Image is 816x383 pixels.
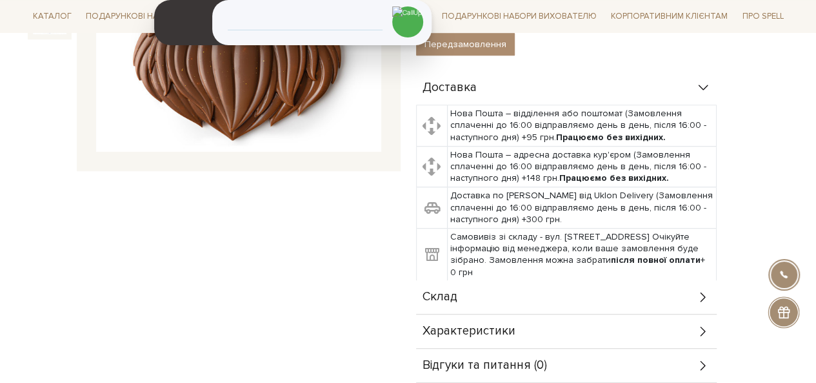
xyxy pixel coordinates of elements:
td: Нова Пошта – адресна доставка кур'єром (Замовлення сплаченні до 16:00 відправляємо день в день, п... [447,146,716,187]
b: Працюємо без вихідних. [556,132,666,143]
span: Відгуки та питання (0) [423,360,547,371]
a: Подарункові набори [81,6,186,26]
span: Склад [423,291,457,303]
a: Подарункові набори вихователю [437,5,602,27]
a: Каталог [28,6,77,26]
td: Нова Пошта – відділення або поштомат (Замовлення сплаченні до 16:00 відправляємо день в день, піс... [447,105,716,147]
td: Доставка по [PERSON_NAME] від Uklon Delivery (Замовлення сплаченні до 16:00 відправляємо день в д... [447,187,716,229]
a: Про Spell [737,6,788,26]
td: Самовивіз зі складу - вул. [STREET_ADDRESS] Очікуйте інформацію від менеджера, коли ваше замовлен... [447,229,716,282]
b: Працюємо без вихідних. [559,172,669,183]
span: Характеристики [423,326,515,337]
span: Доставка [423,82,477,94]
b: після повної оплати [611,254,701,265]
a: Корпоративним клієнтам [606,5,733,27]
button: Передзамовлення [416,33,515,56]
